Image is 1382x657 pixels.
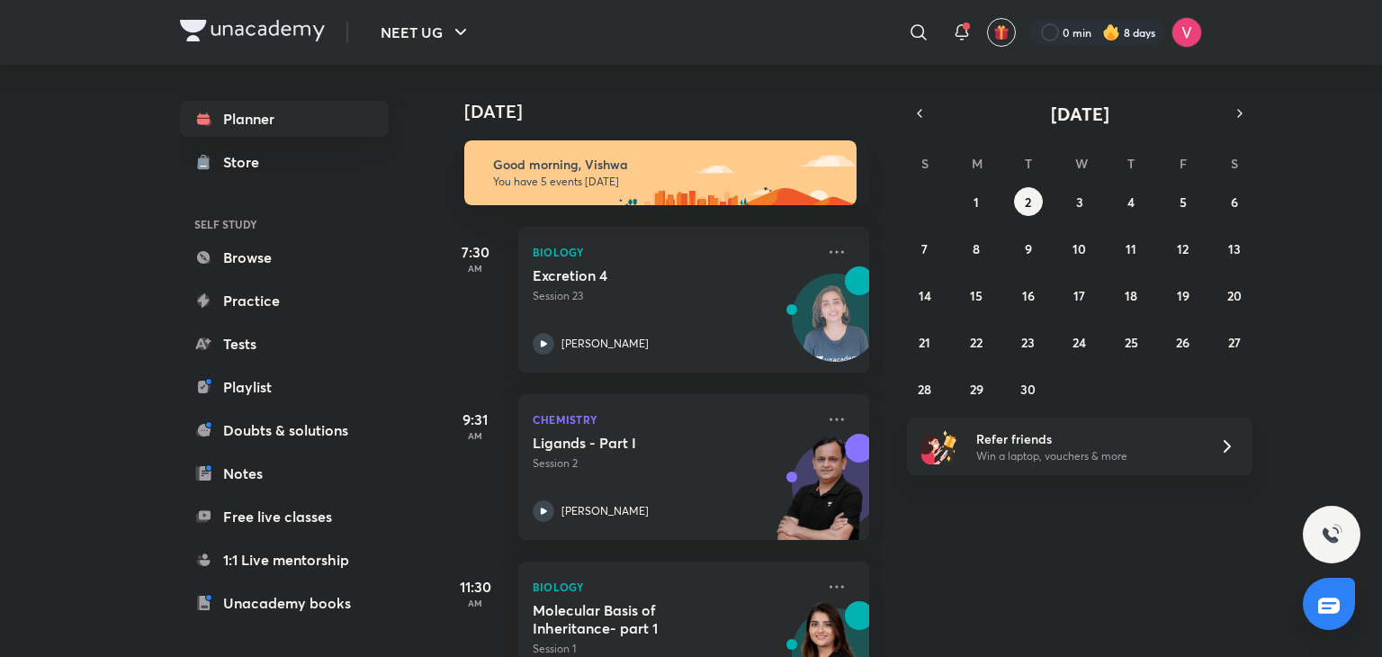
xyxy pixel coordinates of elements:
abbr: September 1, 2025 [974,193,979,211]
abbr: September 5, 2025 [1180,193,1187,211]
h4: [DATE] [464,101,887,122]
p: Biology [533,241,815,263]
p: Session 2 [533,455,815,472]
p: Session 1 [533,641,815,657]
button: September 8, 2025 [962,234,991,263]
img: Company Logo [180,20,325,41]
abbr: September 12, 2025 [1177,240,1189,257]
h5: Molecular Basis of Inheritance- part 1 [533,601,757,637]
abbr: September 19, 2025 [1177,287,1189,304]
button: [DATE] [932,101,1227,126]
button: September 25, 2025 [1117,328,1145,356]
abbr: September 16, 2025 [1022,287,1035,304]
div: Store [223,151,270,173]
button: September 13, 2025 [1220,234,1249,263]
button: September 5, 2025 [1169,187,1198,216]
button: September 26, 2025 [1169,328,1198,356]
abbr: September 26, 2025 [1176,334,1189,351]
img: morning [464,140,857,205]
button: September 1, 2025 [962,187,991,216]
abbr: September 7, 2025 [921,240,928,257]
p: [PERSON_NAME] [561,503,649,519]
a: Tests [180,326,389,362]
abbr: September 4, 2025 [1127,193,1135,211]
abbr: September 17, 2025 [1073,287,1085,304]
button: September 20, 2025 [1220,281,1249,310]
abbr: September 15, 2025 [970,287,983,304]
img: Avatar [793,283,879,370]
h5: 7:30 [439,241,511,263]
span: [DATE] [1051,102,1109,126]
abbr: September 22, 2025 [970,334,983,351]
h6: SELF STUDY [180,209,389,239]
a: Notes [180,455,389,491]
button: September 24, 2025 [1065,328,1094,356]
img: unacademy [770,434,869,558]
p: Win a laptop, vouchers & more [976,448,1198,464]
button: September 2, 2025 [1014,187,1043,216]
img: ttu [1321,524,1342,545]
a: Doubts & solutions [180,412,389,448]
img: referral [921,428,957,464]
button: September 12, 2025 [1169,234,1198,263]
abbr: September 23, 2025 [1021,334,1035,351]
button: avatar [987,18,1016,47]
button: September 29, 2025 [962,374,991,403]
abbr: September 27, 2025 [1228,334,1241,351]
abbr: September 9, 2025 [1025,240,1032,257]
h5: 11:30 [439,576,511,598]
a: Planner [180,101,389,137]
img: avatar [993,24,1010,40]
p: Biology [533,576,815,598]
abbr: September 2, 2025 [1025,193,1031,211]
button: September 4, 2025 [1117,187,1145,216]
abbr: Sunday [921,155,929,172]
button: September 7, 2025 [911,234,939,263]
abbr: Monday [972,155,983,172]
abbr: September 18, 2025 [1125,287,1137,304]
a: Unacademy books [180,585,389,621]
h6: Good morning, Vishwa [493,157,840,173]
h5: Ligands - Part I [533,434,757,452]
abbr: Tuesday [1025,155,1032,172]
button: September 22, 2025 [962,328,991,356]
button: September 15, 2025 [962,281,991,310]
button: September 11, 2025 [1117,234,1145,263]
a: Playlist [180,369,389,405]
abbr: September 6, 2025 [1231,193,1238,211]
button: September 28, 2025 [911,374,939,403]
abbr: Wednesday [1075,155,1088,172]
abbr: September 21, 2025 [919,334,930,351]
button: NEET UG [370,14,482,50]
abbr: Saturday [1231,155,1238,172]
abbr: Friday [1180,155,1187,172]
h5: 9:31 [439,409,511,430]
button: September 6, 2025 [1220,187,1249,216]
abbr: Thursday [1127,155,1135,172]
p: [PERSON_NAME] [561,336,649,352]
button: September 9, 2025 [1014,234,1043,263]
p: AM [439,430,511,441]
a: Company Logo [180,20,325,46]
a: Practice [180,283,389,319]
p: You have 5 events [DATE] [493,175,840,189]
button: September 18, 2025 [1117,281,1145,310]
abbr: September 25, 2025 [1125,334,1138,351]
a: Browse [180,239,389,275]
abbr: September 8, 2025 [973,240,980,257]
a: 1:1 Live mentorship [180,542,389,578]
abbr: September 20, 2025 [1227,287,1242,304]
abbr: September 24, 2025 [1072,334,1086,351]
abbr: September 14, 2025 [919,287,931,304]
p: AM [439,263,511,274]
img: streak [1102,23,1120,41]
p: Session 23 [533,288,815,304]
abbr: September 28, 2025 [918,381,931,398]
button: September 23, 2025 [1014,328,1043,356]
button: September 19, 2025 [1169,281,1198,310]
p: Chemistry [533,409,815,430]
img: Vishwa Desai [1171,17,1202,48]
h6: Refer friends [976,429,1198,448]
button: September 10, 2025 [1065,234,1094,263]
abbr: September 3, 2025 [1076,193,1083,211]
